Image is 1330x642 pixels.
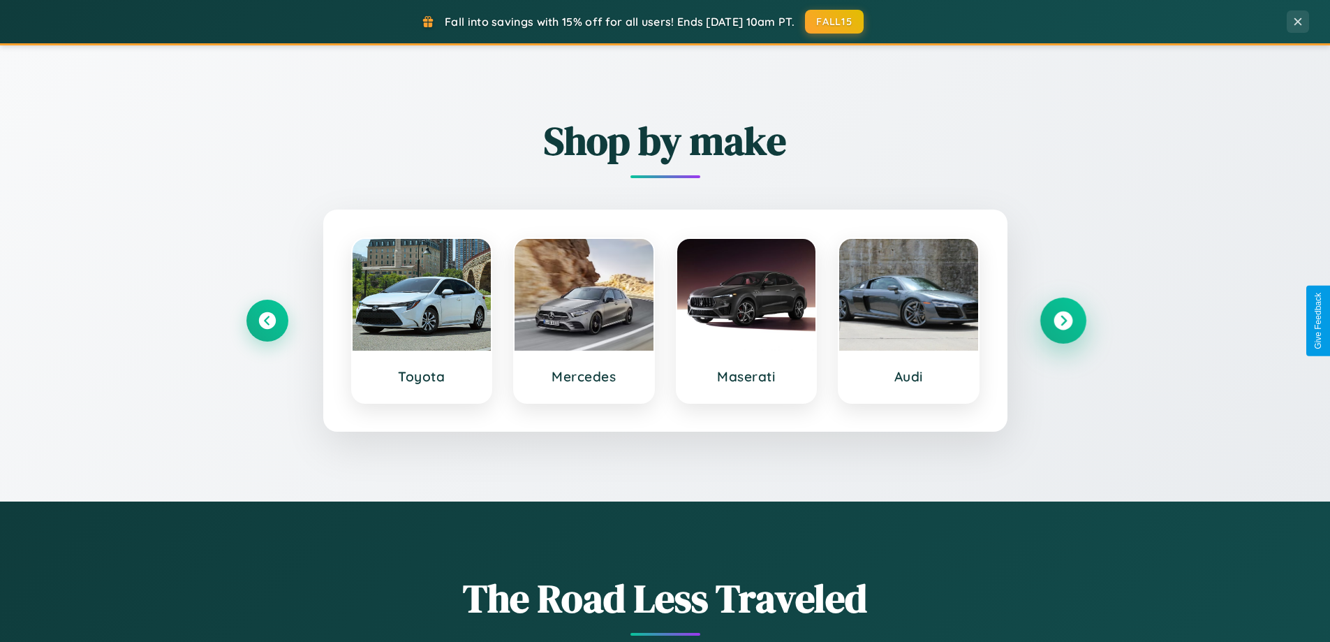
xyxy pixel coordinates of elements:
[853,368,964,385] h3: Audi
[445,15,795,29] span: Fall into savings with 15% off for all users! Ends [DATE] 10am PT.
[529,368,640,385] h3: Mercedes
[805,10,864,34] button: FALL15
[246,571,1084,625] h1: The Road Less Traveled
[1313,293,1323,349] div: Give Feedback
[691,368,802,385] h3: Maserati
[246,114,1084,168] h2: Shop by make
[367,368,478,385] h3: Toyota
